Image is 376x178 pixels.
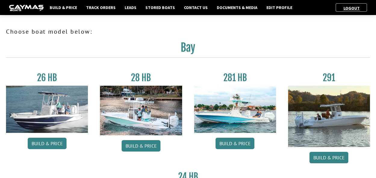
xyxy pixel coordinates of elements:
a: Contact Us [181,4,211,11]
a: Build & Price [47,4,80,11]
a: Track Orders [83,4,119,11]
a: Build & Price [216,138,254,149]
h3: 28 HB [100,72,182,83]
a: Edit Profile [263,4,295,11]
img: 28_hb_thumbnail_for_caymas_connect.jpg [100,86,182,135]
h3: 281 HB [194,72,276,83]
h3: 291 [288,72,370,83]
img: caymas-dealer-connect-2ed40d3bc7270c1d8d7ffb4b79bf05adc795679939227970def78ec6f6c03838.gif [9,5,44,11]
a: Build & Price [122,140,160,152]
a: Documents & Media [214,4,260,11]
img: 26_new_photo_resized.jpg [6,86,88,133]
p: Choose boat model below: [6,27,370,36]
img: 291_Thumbnail.jpg [288,86,370,147]
a: Build & Price [28,138,67,149]
h2: Bay [6,41,370,58]
a: Build & Price [309,152,348,163]
img: 28-hb-twin.jpg [194,86,276,133]
h3: 26 HB [6,72,88,83]
a: Stored Boats [142,4,178,11]
a: Leads [122,4,139,11]
a: Logout [340,5,363,11]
